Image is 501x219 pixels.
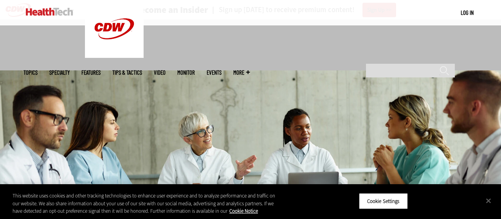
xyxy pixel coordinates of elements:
a: Log in [461,9,474,16]
a: Video [154,70,166,75]
div: This website uses cookies and other tracking technologies to enhance user experience and to analy... [13,192,276,215]
a: More information about your privacy [229,208,258,214]
button: Cookie Settings [359,193,408,209]
a: MonITor [177,70,195,75]
div: User menu [461,9,474,17]
img: Home [26,8,73,16]
span: Specialty [49,70,70,75]
a: Features [81,70,101,75]
span: Topics [23,70,38,75]
span: More [233,70,250,75]
a: Tips & Tactics [112,70,142,75]
a: CDW [85,52,144,60]
button: Close [480,192,497,209]
a: Events [207,70,222,75]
